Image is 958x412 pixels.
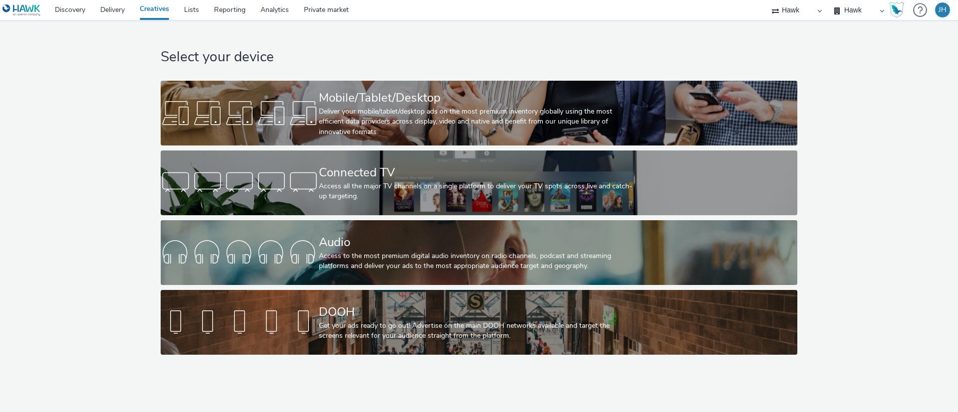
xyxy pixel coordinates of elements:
div: Access all the major TV channels on a single platform to deliver your TV spots across live and ca... [319,181,635,202]
a: DOOHGet your ads ready to go out! Advertise on the main DOOH networks available and target the sc... [161,290,797,355]
img: Hawk Academy [889,2,904,18]
a: AudioAccess to the most premium digital audio inventory on radio channels, podcast and streaming ... [161,220,797,285]
a: Mobile/Tablet/DesktopDeliver your mobile/tablet/desktop ads on the most premium inventory globall... [161,81,797,145]
img: undefined Logo [2,4,41,16]
div: DOOH [319,303,635,321]
div: Access to the most premium digital audio inventory on radio channels, podcast and streaming platf... [319,251,635,272]
div: JH [939,2,947,17]
h1: Select your device [161,48,797,67]
div: Connected TV [319,164,635,181]
div: Deliver your mobile/tablet/desktop ads on the most premium inventory globally using the most effi... [319,107,635,137]
a: Connected TVAccess all the major TV channels on a single platform to deliver your TV spots across... [161,150,797,215]
div: Audio [319,234,635,251]
div: Get your ads ready to go out! Advertise on the main DOOH networks available and target the screen... [319,321,635,341]
div: Mobile/Tablet/Desktop [319,89,635,107]
a: Hawk Academy [889,2,908,18]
